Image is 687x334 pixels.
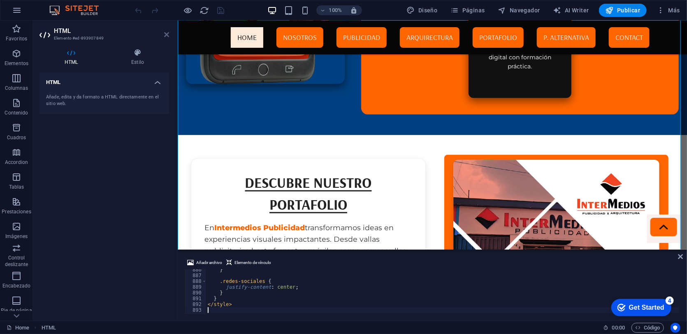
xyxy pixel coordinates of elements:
[316,5,346,15] button: 100%
[54,27,169,35] h2: HTML
[200,5,209,15] button: reload
[5,233,28,240] p: Imágenes
[185,296,207,301] div: 891
[234,258,271,268] span: Elemento de vínculo
[42,323,56,333] nav: breadcrumb
[612,323,625,333] span: 00 00
[39,72,169,87] h4: HTML
[5,85,28,91] p: Columnas
[39,49,106,66] h4: HTML
[495,4,543,17] button: Navegador
[671,323,680,333] button: Usercentrics
[550,4,592,17] button: AI Writer
[618,325,619,331] span: :
[635,323,660,333] span: Código
[185,284,207,290] div: 889
[54,35,153,42] h3: Elemento #ed-893907849
[5,110,28,116] p: Contenido
[553,6,589,14] span: AI Writer
[47,5,109,15] img: Editor Logo
[350,7,357,14] i: Al redimensionar, ajustar el nivel de zoom automáticamente para ajustarse al dispositivo elegido.
[329,5,342,15] h6: 100%
[404,4,441,17] button: Diseño
[185,290,207,296] div: 890
[106,49,169,66] h4: Estilo
[185,301,207,307] div: 892
[2,283,30,289] p: Encabezado
[448,4,488,17] button: Páginas
[606,6,641,14] span: Publicar
[631,323,664,333] button: Código
[5,159,28,166] p: Accordion
[7,4,67,21] div: Get Started 4 items remaining, 20% complete
[185,307,207,313] div: 893
[200,6,209,15] i: Volver a cargar página
[185,278,207,284] div: 888
[24,9,60,16] div: Get Started
[599,4,647,17] button: Publicar
[657,6,680,14] span: Más
[603,323,625,333] h6: Tiempo de la sesión
[185,273,207,278] div: 887
[46,94,162,107] div: Añade, edita y da formato a HTML directamente en el sitio web.
[5,60,28,67] p: Elementos
[9,184,24,190] p: Tablas
[42,323,56,333] span: Haz clic para seleccionar y doble clic para editar
[407,6,438,14] span: Diseño
[225,258,272,268] button: Elemento de vínculo
[186,258,223,268] button: Añadir archivo
[7,323,29,333] a: Haz clic para cancelar la selección y doble clic para abrir páginas
[451,6,485,14] span: Páginas
[6,35,27,42] p: Favoritos
[2,208,31,215] p: Prestaciones
[653,4,683,17] button: Más
[185,267,207,273] div: 886
[7,134,26,141] p: Cuadros
[61,2,69,10] div: 4
[1,307,32,314] p: Pie de página
[498,6,540,14] span: Navegador
[196,258,222,268] span: Añadir archivo
[183,5,193,15] button: Haz clic para salir del modo de previsualización y seguir editando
